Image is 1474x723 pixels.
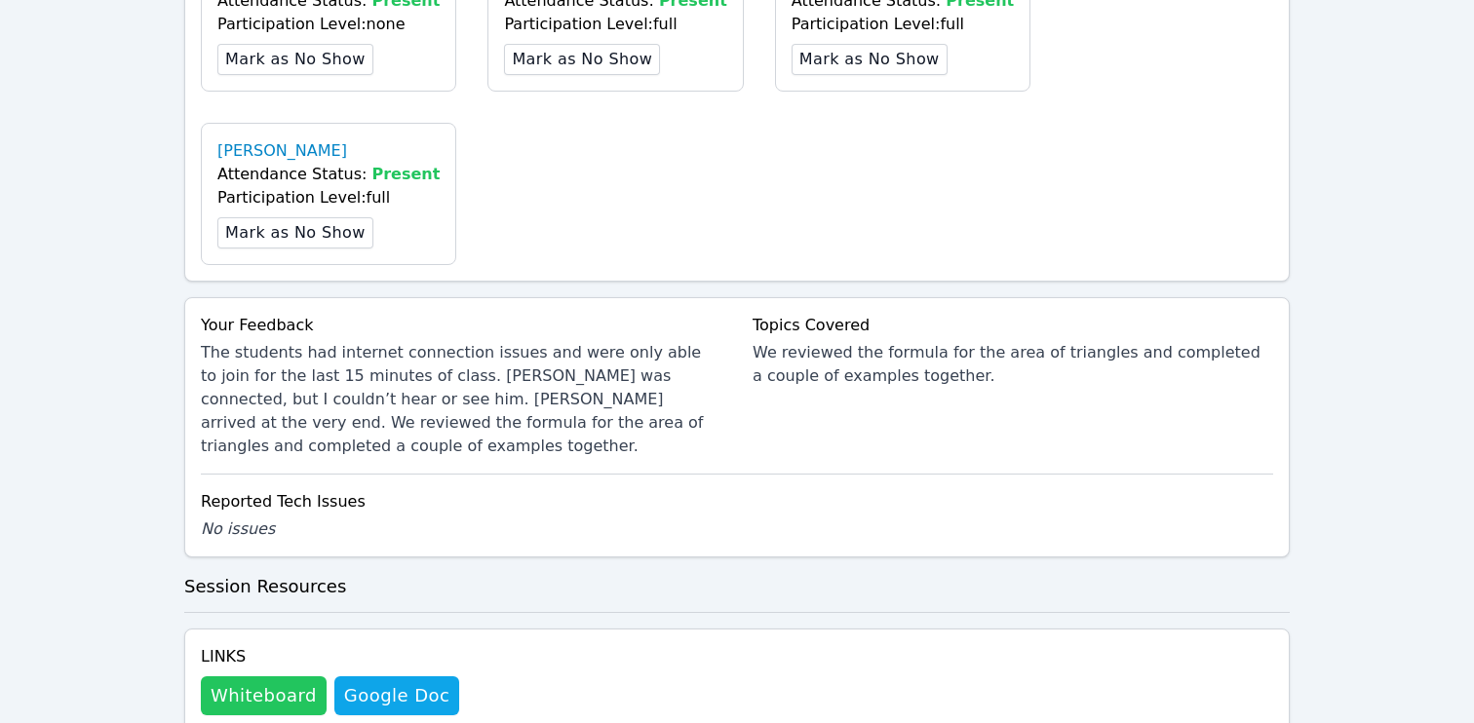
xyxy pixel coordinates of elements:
[217,13,440,36] div: Participation Level: none
[372,165,441,183] span: Present
[201,490,1273,514] div: Reported Tech Issues
[217,186,440,209] div: Participation Level: full
[217,139,347,163] a: [PERSON_NAME]
[217,44,373,75] button: Mark as No Show
[504,44,660,75] button: Mark as No Show
[201,519,275,538] span: No issues
[334,676,459,715] a: Google Doc
[217,163,440,186] div: Attendance Status:
[217,217,373,248] button: Mark as No Show
[753,341,1273,388] div: We reviewed the formula for the area of triangles and completed a couple of examples together.
[201,314,721,337] div: Your Feedback
[184,573,1290,600] h3: Session Resources
[201,676,327,715] button: Whiteboard
[753,314,1273,337] div: Topics Covered
[201,645,459,668] h4: Links
[504,13,726,36] div: Participation Level: full
[792,44,948,75] button: Mark as No Show
[792,13,1014,36] div: Participation Level: full
[201,341,721,458] div: The students had internet connection issues and were only able to join for the last 15 minutes of...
